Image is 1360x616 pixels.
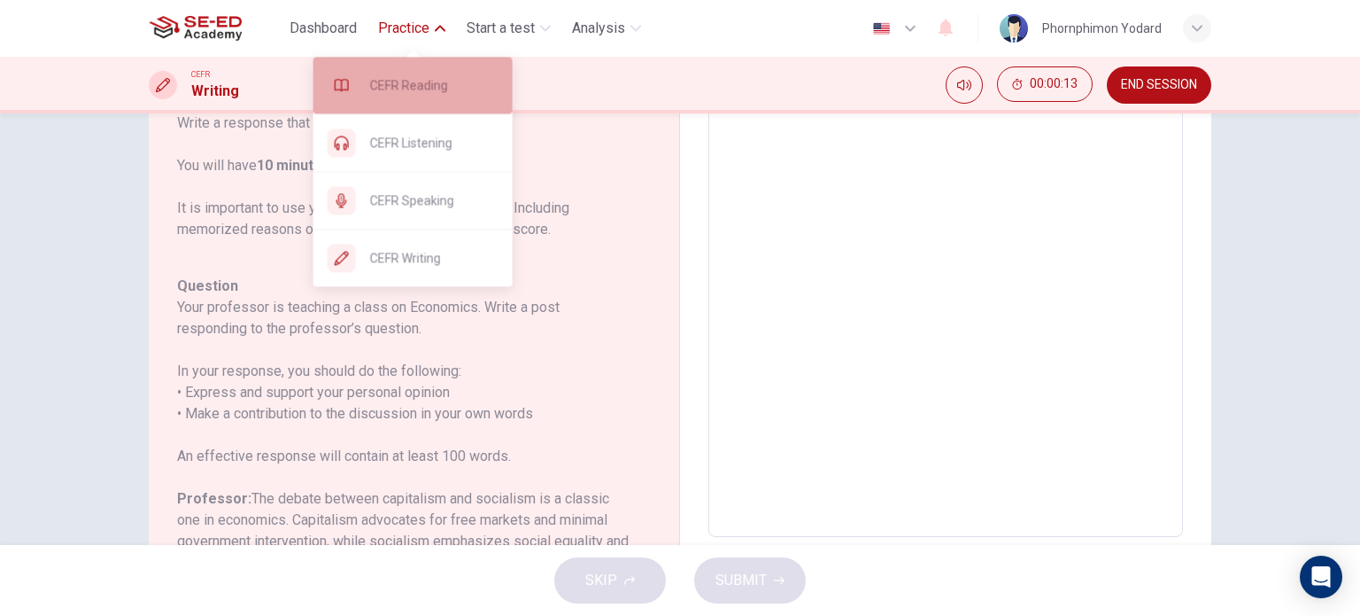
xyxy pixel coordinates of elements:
[149,11,242,46] img: SE-ED Academy logo
[177,488,630,573] h6: The debate between capitalism and socialism is a classic one in economics. Capitalism advocates f...
[290,18,357,39] span: Dashboard
[1107,66,1211,104] button: END SESSION
[565,12,648,44] button: Analysis
[177,276,630,297] h6: Question
[313,230,513,286] div: CEFR Writing
[371,12,452,44] button: Practice
[149,11,282,46] a: SE-ED Academy logo
[191,81,239,102] h1: Writing
[282,12,364,44] button: Dashboard
[460,12,558,44] button: Start a test
[370,74,498,96] span: CEFR Reading
[997,66,1093,104] div: Hide
[191,68,210,81] span: CEFR
[370,190,498,211] span: CEFR Speaking
[997,66,1093,102] button: 00:00:13
[257,157,330,174] b: 10 minutes
[1030,77,1078,91] span: 00:00:13
[1042,18,1162,39] div: Phornphimon Yodard
[313,172,513,229] div: CEFR Speaking
[177,297,630,339] h6: Your professor is teaching a class on Economics. Write a post responding to the professor’s quest...
[177,490,251,507] b: Professor:
[177,446,630,467] h6: An effective response will contain at least 100 words.
[572,18,625,39] span: Analysis
[313,114,513,171] div: CEFR Listening
[313,57,513,113] div: CEFR Reading
[946,66,983,104] div: Mute
[370,132,498,153] span: CEFR Listening
[177,6,630,240] p: For this task, you will read an online discussion. A professor has posted a question about a topi...
[177,361,630,425] h6: In your response, you should do the following: • Express and support your personal opinion • Make...
[467,18,535,39] span: Start a test
[1300,556,1342,598] div: Open Intercom Messenger
[1121,78,1197,92] span: END SESSION
[378,18,429,39] span: Practice
[870,22,892,35] img: en
[370,247,498,269] span: CEFR Writing
[1109,544,1183,565] h6: Word count :
[1000,14,1028,43] img: Profile picture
